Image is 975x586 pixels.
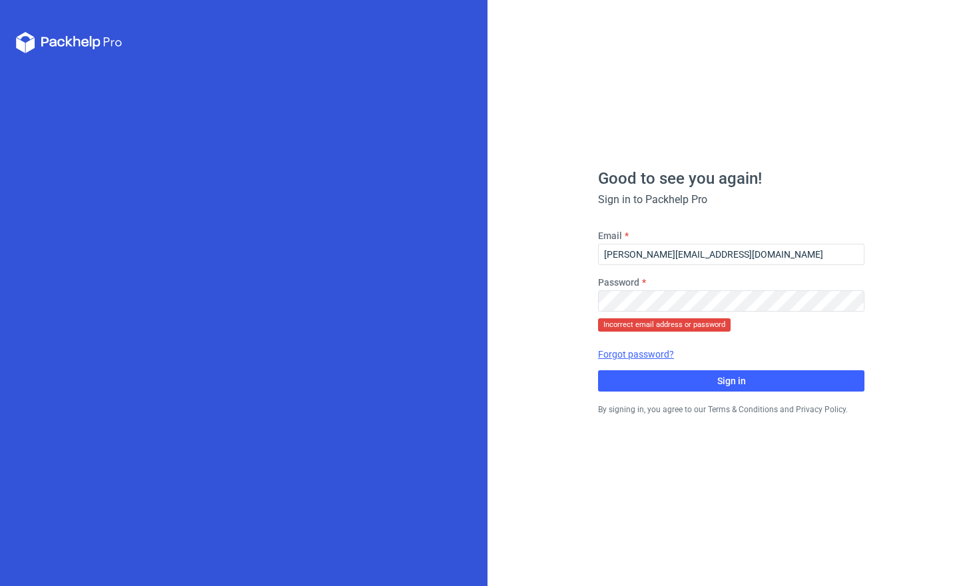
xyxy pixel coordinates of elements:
small: By signing in, you agree to our Terms & Conditions and Privacy Policy. [598,405,848,414]
span: Sign in [717,376,746,386]
svg: Packhelp Pro [16,32,123,53]
label: Email [598,229,622,242]
a: Forgot password? [598,348,674,361]
div: Sign in to Packhelp Pro [598,192,864,208]
button: Sign in [598,370,864,392]
small: Incorrect email address or password [598,318,731,332]
h1: Good to see you again! [598,170,864,186]
label: Password [598,276,639,289]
